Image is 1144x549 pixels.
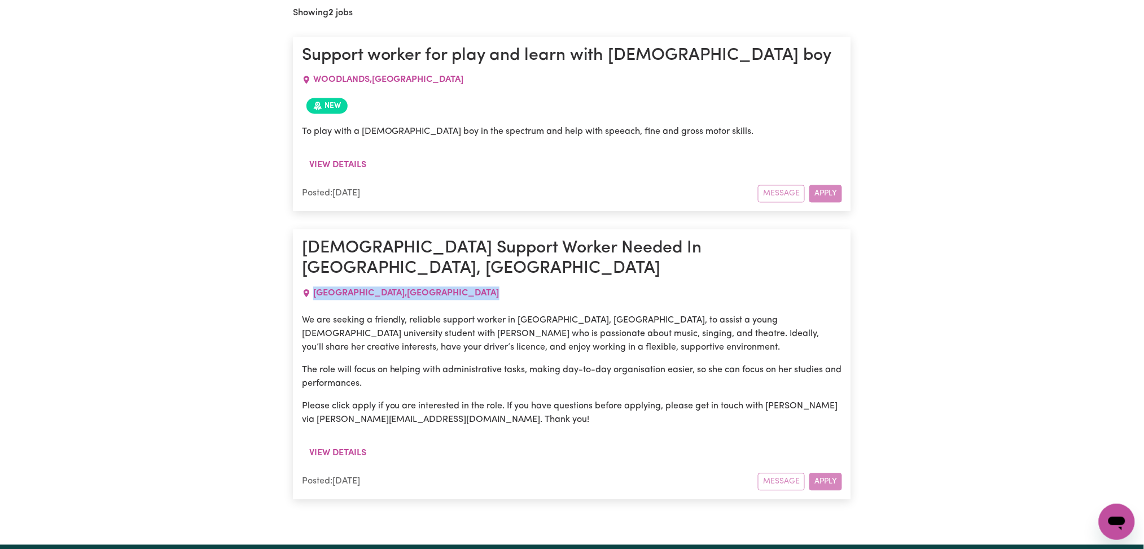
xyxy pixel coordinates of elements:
span: [GEOGRAPHIC_DATA] , [GEOGRAPHIC_DATA] [313,289,499,298]
p: We are seeking a friendly, reliable support worker in [GEOGRAPHIC_DATA], [GEOGRAPHIC_DATA], to as... [302,314,843,355]
h1: [DEMOGRAPHIC_DATA] Support Worker Needed In [GEOGRAPHIC_DATA], [GEOGRAPHIC_DATA] [302,239,843,280]
p: Please click apply if you are interested in the role. If you have questions before applying, plea... [302,400,843,427]
button: View details [302,155,374,176]
h1: Support worker for play and learn with [DEMOGRAPHIC_DATA] boy [302,46,843,66]
span: WOODLANDS , [GEOGRAPHIC_DATA] [313,76,464,85]
div: Posted: [DATE] [302,475,759,489]
span: Job posted within the last 30 days [306,98,348,114]
h2: Showing jobs [293,8,353,19]
div: Posted: [DATE] [302,187,759,201]
button: View details [302,443,374,464]
iframe: Button to launch messaging window [1099,504,1135,540]
p: To play with a [DEMOGRAPHIC_DATA] boy in the spectrum and help with speeach, fine and gross motor... [302,125,843,139]
b: 2 [328,8,334,18]
p: The role will focus on helping with administrative tasks, making day-to-day organisation easier, ... [302,364,843,391]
